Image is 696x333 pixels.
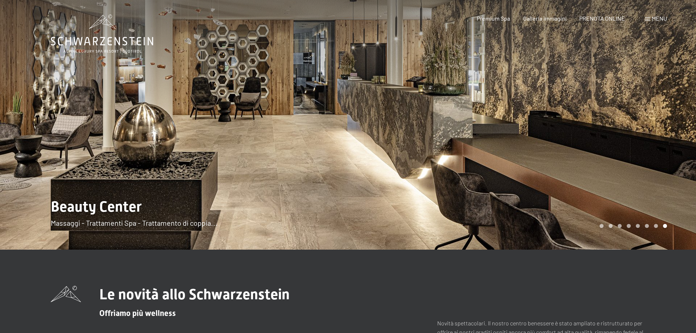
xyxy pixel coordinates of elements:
[609,224,613,228] div: Carousel Page 2
[618,224,622,228] div: Carousel Page 3
[663,224,667,228] div: Carousel Page 8 (Current Slide)
[579,15,625,22] a: PRENOTA ONLINE
[523,15,567,22] a: Galleria immagini
[627,224,631,228] div: Carousel Page 4
[652,15,667,22] span: Menu
[636,224,640,228] div: Carousel Page 5
[597,224,667,228] div: Carousel Pagination
[477,15,510,22] a: Premium Spa
[600,224,604,228] div: Carousel Page 1
[99,309,176,318] span: Offriamo più wellness
[645,224,649,228] div: Carousel Page 6
[99,286,290,303] span: Le novità allo Schwarzenstein
[654,224,658,228] div: Carousel Page 7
